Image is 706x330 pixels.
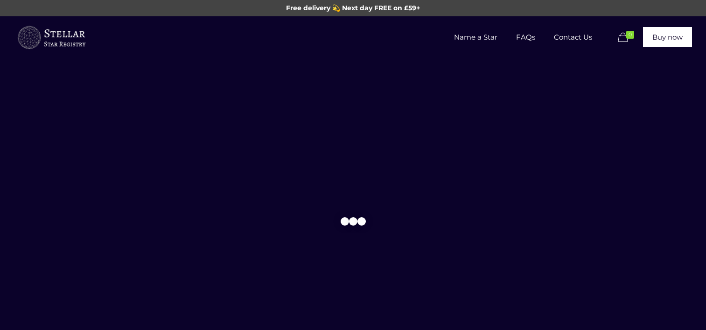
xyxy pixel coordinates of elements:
a: Buy now [643,27,692,47]
span: FAQs [507,23,545,51]
span: Contact Us [545,23,601,51]
img: buyastar-logo-transparent [16,24,86,52]
span: Name a Star [445,23,507,51]
a: 0 [616,32,638,43]
a: Buy a Star [16,16,86,58]
a: Contact Us [545,16,601,58]
span: 0 [626,31,634,39]
span: Free delivery 💫 Next day FREE on £59+ [286,4,420,12]
a: Name a Star [445,16,507,58]
a: FAQs [507,16,545,58]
